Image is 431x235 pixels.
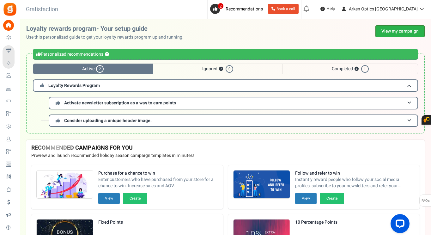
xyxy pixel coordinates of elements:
[96,65,104,73] span: 2
[33,64,153,74] span: Active
[318,4,338,14] a: Help
[295,193,317,204] button: View
[226,6,263,12] span: Recommendations
[218,3,224,9] span: 2
[295,219,344,226] strong: 10 Percentage Points
[234,170,290,199] img: Recommended Campaigns
[31,152,420,159] p: Preview and launch recommended holiday season campaign templates in minutes!
[123,193,147,204] button: Create
[219,67,223,71] button: ?
[98,170,218,176] strong: Purchase for a chance to win
[64,117,152,124] span: Consider uploading a unique header image.
[295,170,415,176] strong: Follow and refer to win
[98,176,218,189] span: Enter customers who have purchased from your store for a chance to win. Increase sales and AOV.
[295,176,415,189] span: Instantly reward people who follow your social media profiles, subscribe to your newsletters and ...
[48,82,100,89] span: Loyalty Rewards Program
[105,53,109,57] button: ?
[421,195,430,207] span: FAQs
[355,67,359,71] button: ?
[282,64,418,74] span: Completed
[64,100,176,106] span: Activate newsletter subscription as a way to earn points
[153,64,282,74] span: Ignored
[19,3,65,16] h3: Gratisfaction
[98,193,120,204] button: View
[31,145,420,151] h4: RECOMMENDED CAMPAIGNS FOR YOU
[226,65,233,73] span: 0
[26,25,189,32] h2: Loyalty rewards program- Your setup guide
[210,4,265,14] a: 2 Recommendations
[268,4,299,14] a: Book a call
[3,2,17,16] img: Gratisfaction
[98,219,147,226] strong: Fixed Points
[33,49,418,60] div: Personalized recommendations
[26,34,189,40] p: Use this personalized guide to get your loyalty rewards program up and running.
[375,25,425,37] a: View my campaign
[325,6,335,12] span: Help
[349,6,418,12] span: Arken Optics [GEOGRAPHIC_DATA]
[37,170,93,199] img: Recommended Campaigns
[320,193,344,204] button: Create
[361,65,369,73] span: 1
